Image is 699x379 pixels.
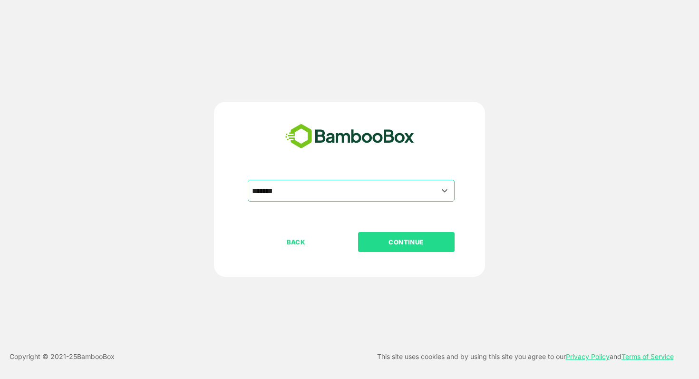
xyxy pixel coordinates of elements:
[249,237,344,247] p: BACK
[359,237,454,247] p: CONTINUE
[438,184,451,197] button: Open
[621,352,674,360] a: Terms of Service
[280,121,419,152] img: bamboobox
[10,351,115,362] p: Copyright © 2021- 25 BambooBox
[566,352,610,360] a: Privacy Policy
[377,351,674,362] p: This site uses cookies and by using this site you agree to our and
[248,232,344,252] button: BACK
[358,232,455,252] button: CONTINUE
